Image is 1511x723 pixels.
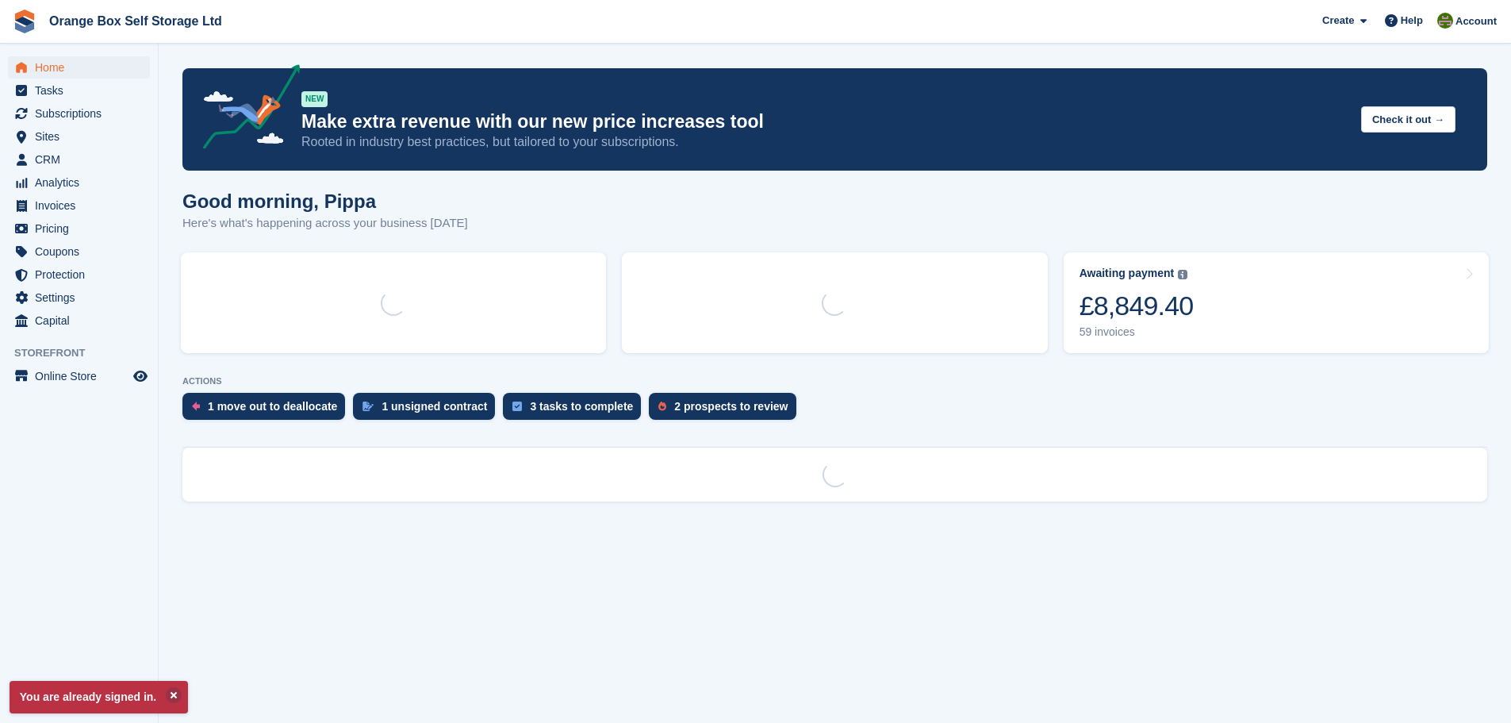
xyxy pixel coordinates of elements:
[649,393,803,428] a: 2 prospects to review
[13,10,36,33] img: stora-icon-8386f47178a22dfd0bd8f6a31ec36ba5ce8667c1dd55bd0f319d3a0aa187defe.svg
[35,79,130,102] span: Tasks
[8,240,150,263] a: menu
[8,79,150,102] a: menu
[8,171,150,194] a: menu
[382,400,487,413] div: 1 unsigned contract
[301,91,328,107] div: NEW
[8,148,150,171] a: menu
[192,402,200,411] img: move_outs_to_deallocate_icon-f764333ba52eb49d3ac5e1228854f67142a1ed5810a6f6cc68b1a99e826820c5.svg
[131,367,150,386] a: Preview store
[8,365,150,387] a: menu
[35,263,130,286] span: Protection
[8,102,150,125] a: menu
[35,102,130,125] span: Subscriptions
[182,376,1487,386] p: ACTIONS
[208,400,337,413] div: 1 move out to deallocate
[35,194,130,217] span: Invoices
[1080,325,1194,339] div: 59 invoices
[8,217,150,240] a: menu
[1401,13,1423,29] span: Help
[182,214,468,233] p: Here's what's happening across your business [DATE]
[353,393,503,428] a: 1 unsigned contract
[182,393,353,428] a: 1 move out to deallocate
[658,402,666,411] img: prospect-51fa495bee0391a8d652442698ab0144808aea92771e9ea1ae160a38d050c398.svg
[10,681,188,713] p: You are already signed in.
[512,402,522,411] img: task-75834270c22a3079a89374b754ae025e5fb1db73e45f91037f5363f120a921f8.svg
[35,240,130,263] span: Coupons
[8,56,150,79] a: menu
[35,171,130,194] span: Analytics
[1064,252,1489,353] a: Awaiting payment £8,849.40 59 invoices
[1322,13,1354,29] span: Create
[1080,267,1175,280] div: Awaiting payment
[35,287,130,309] span: Settings
[1455,13,1497,29] span: Account
[8,287,150,309] a: menu
[8,263,150,286] a: menu
[1437,13,1453,29] img: Pippa White
[190,64,301,155] img: price-adjustments-announcement-icon-8257ccfd72463d97f412b2fc003d46551f7dbcb40ab6d574587a9cd5c0d94...
[301,133,1348,151] p: Rooted in industry best practices, but tailored to your subscriptions.
[14,345,158,361] span: Storefront
[1080,290,1194,322] div: £8,849.40
[35,217,130,240] span: Pricing
[8,194,150,217] a: menu
[182,190,468,212] h1: Good morning, Pippa
[362,402,374,411] img: contract_signature_icon-13c848040528278c33f63329250d36e43548de30e8caae1d1a13099fd9432cc5.svg
[35,56,130,79] span: Home
[43,8,228,34] a: Orange Box Self Storage Ltd
[8,310,150,332] a: menu
[503,393,649,428] a: 3 tasks to complete
[301,110,1348,133] p: Make extra revenue with our new price increases tool
[35,148,130,171] span: CRM
[8,125,150,148] a: menu
[35,365,130,387] span: Online Store
[530,400,633,413] div: 3 tasks to complete
[674,400,788,413] div: 2 prospects to review
[1361,106,1455,133] button: Check it out →
[1178,270,1187,279] img: icon-info-grey-7440780725fd019a000dd9b08b2336e03edf1995a4989e88bcd33f0948082b44.svg
[35,125,130,148] span: Sites
[35,310,130,332] span: Capital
